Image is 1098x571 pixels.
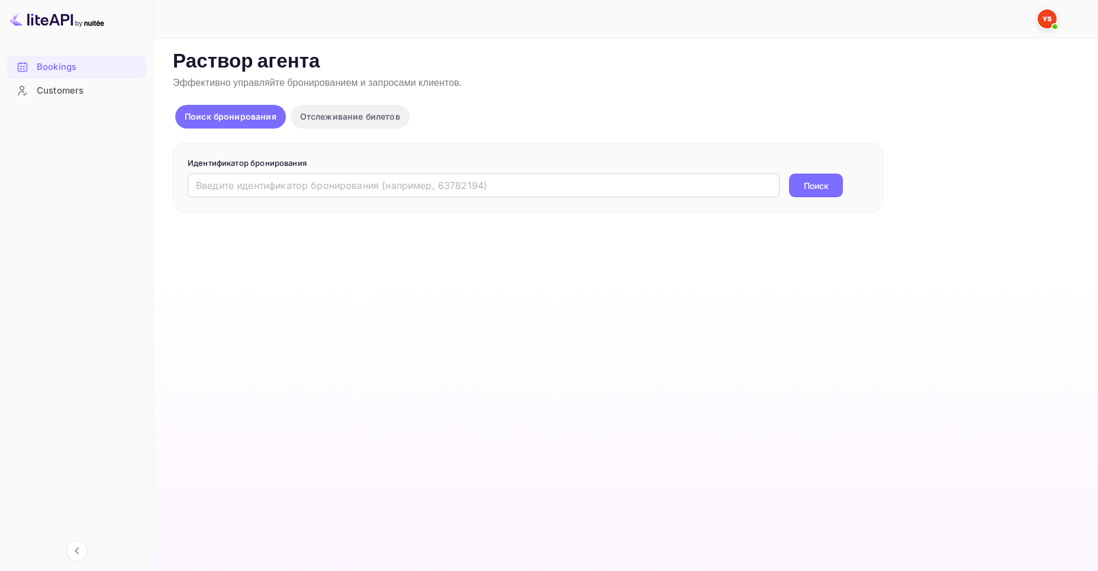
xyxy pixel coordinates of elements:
a: Customers [7,79,146,101]
ya-tr-span: Раствор агента [173,49,320,75]
button: Поиск [789,174,843,197]
a: Bookings [7,56,146,78]
img: Yandex Support [1038,9,1057,28]
div: Bookings [7,56,146,79]
ya-tr-span: Отслеживание билетов [300,111,400,121]
div: Bookings [37,60,140,74]
div: Customers [7,79,146,102]
button: Свернуть навигацию [66,540,88,562]
div: Customers [37,84,140,98]
ya-tr-span: Идентификатор бронирования [188,158,307,168]
img: Логотип LiteAPI [9,9,104,28]
ya-tr-span: Поиск бронирования [185,111,276,121]
ya-tr-span: Эффективно управляйте бронированием и запросами клиентов. [173,77,462,89]
ya-tr-span: Поиск [804,179,829,192]
input: Введите идентификатор бронирования (например, 63782194) [188,174,780,197]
